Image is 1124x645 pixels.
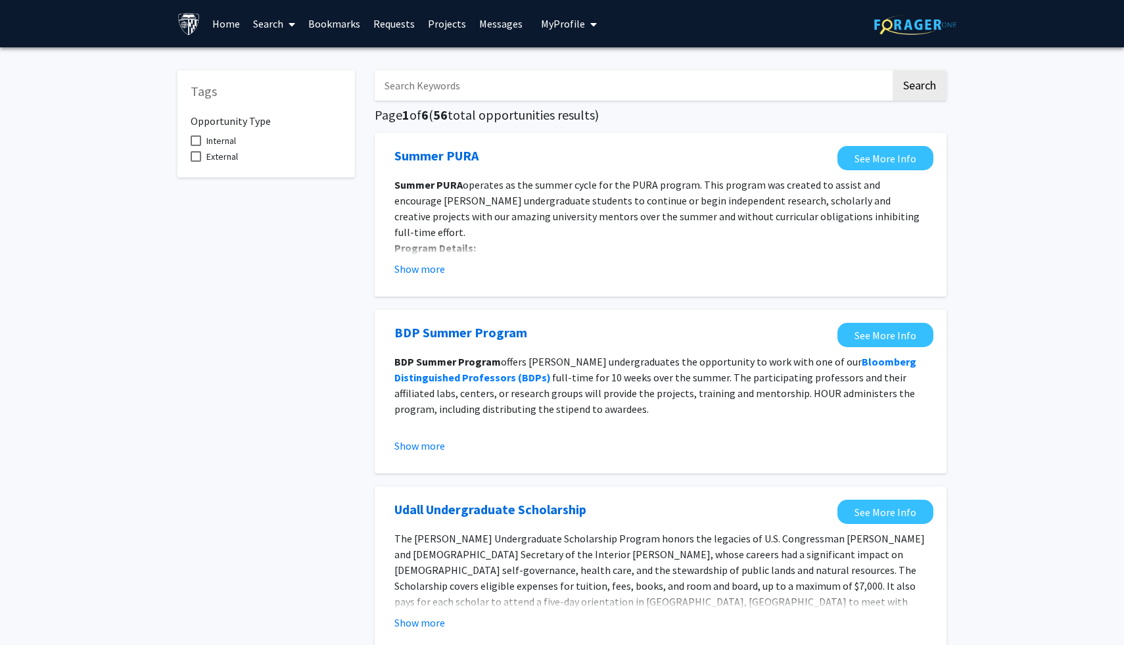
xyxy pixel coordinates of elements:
[10,586,56,635] iframe: Chat
[375,70,891,101] input: Search Keywords
[394,178,920,239] span: operates as the summer cycle for the PURA program. This program was created to assist and encoura...
[837,500,933,524] a: Opens in a new tab
[394,438,445,454] button: Show more
[394,261,445,277] button: Show more
[394,178,463,191] strong: Summer PURA
[874,14,956,35] img: ForagerOne Logo
[421,1,473,47] a: Projects
[246,1,302,47] a: Search
[394,241,476,254] strong: Program Details:
[893,70,947,101] button: Search
[837,323,933,347] a: Opens in a new tab
[191,84,342,99] h5: Tags
[206,149,238,164] span: External
[541,17,585,30] span: My Profile
[206,133,236,149] span: Internal
[394,500,586,519] a: Opens in a new tab
[206,1,246,47] a: Home
[302,1,367,47] a: Bookmarks
[433,107,448,123] span: 56
[421,107,429,123] span: 6
[177,12,200,36] img: Johns Hopkins University Logo
[402,107,410,123] span: 1
[367,1,421,47] a: Requests
[375,107,947,123] h5: Page of ( total opportunities results)
[191,105,342,128] h6: Opportunity Type
[394,532,925,640] span: The [PERSON_NAME] Undergraduate Scholarship Program honors the legacies of U.S. Congressman [PERS...
[473,1,529,47] a: Messages
[394,355,501,368] strong: BDP Summer Program
[394,323,527,343] a: Opens in a new tab
[394,615,445,631] button: Show more
[394,354,927,417] p: offers [PERSON_NAME] undergraduates the opportunity to work with one of our full-time for 10 week...
[837,146,933,170] a: Opens in a new tab
[394,146,479,166] a: Opens in a new tab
